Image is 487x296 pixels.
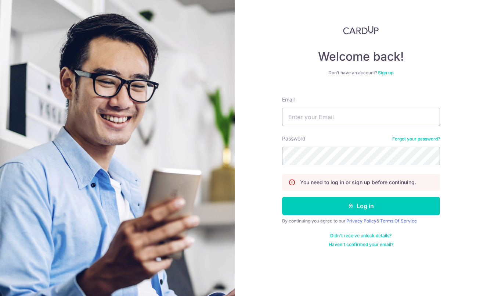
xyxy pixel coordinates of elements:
input: Enter your Email [282,108,440,126]
h4: Welcome back! [282,49,440,64]
div: Don’t have an account? [282,70,440,76]
p: You need to log in or sign up before continuing. [300,179,416,186]
a: Haven't confirmed your email? [329,242,393,247]
a: Forgot your password? [392,136,440,142]
label: Password [282,135,306,142]
a: Terms Of Service [380,218,417,224]
a: Didn't receive unlock details? [330,233,392,239]
div: By continuing you agree to our & [282,218,440,224]
a: Sign up [378,70,393,75]
label: Email [282,96,295,103]
img: CardUp Logo [343,26,379,35]
a: Privacy Policy [346,218,376,224]
button: Log in [282,197,440,215]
